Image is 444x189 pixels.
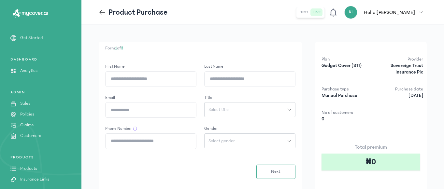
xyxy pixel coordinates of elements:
p: 0 [322,116,372,122]
p: Form of [105,45,295,52]
p: Claims [20,122,34,128]
p: Plan [322,56,372,62]
button: test [298,8,311,16]
p: Purchase date [373,86,423,92]
div: ₦0 [322,154,420,170]
p: Products [20,165,37,172]
div: KI [344,6,357,19]
p: Gadget Cover (STI) [322,62,372,69]
p: Total premium [322,143,420,151]
p: Insurance Links [20,176,49,183]
p: Sales [20,100,30,107]
button: Next [256,165,295,179]
p: Analytics [20,67,37,74]
label: Last Name [204,63,223,70]
span: Select title [205,107,233,112]
label: Email [105,95,115,101]
span: Next [271,168,280,175]
p: Get Started [20,34,43,41]
p: Sovereign Trust Insurance Plc [373,62,423,75]
button: KIHello [PERSON_NAME] [344,6,427,19]
span: 3 [121,46,123,51]
span: Select gender [205,139,239,143]
label: Gender [204,126,218,132]
p: Product Purchase [108,7,167,18]
button: live [311,8,323,16]
p: Hello [PERSON_NAME] [364,8,415,16]
label: First Name [105,63,125,70]
span: 1 [115,46,117,51]
p: Policies [20,111,34,118]
label: Title [204,95,212,101]
label: Phone Number [105,126,132,132]
p: [DATE] [373,92,423,99]
button: Select title [204,102,295,117]
p: Customers [20,132,41,139]
p: Manual Purchase [322,92,372,99]
p: Provider [373,56,423,62]
p: Purchase type [322,86,372,92]
button: Select gender [204,133,295,148]
p: No of customers [322,109,372,116]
